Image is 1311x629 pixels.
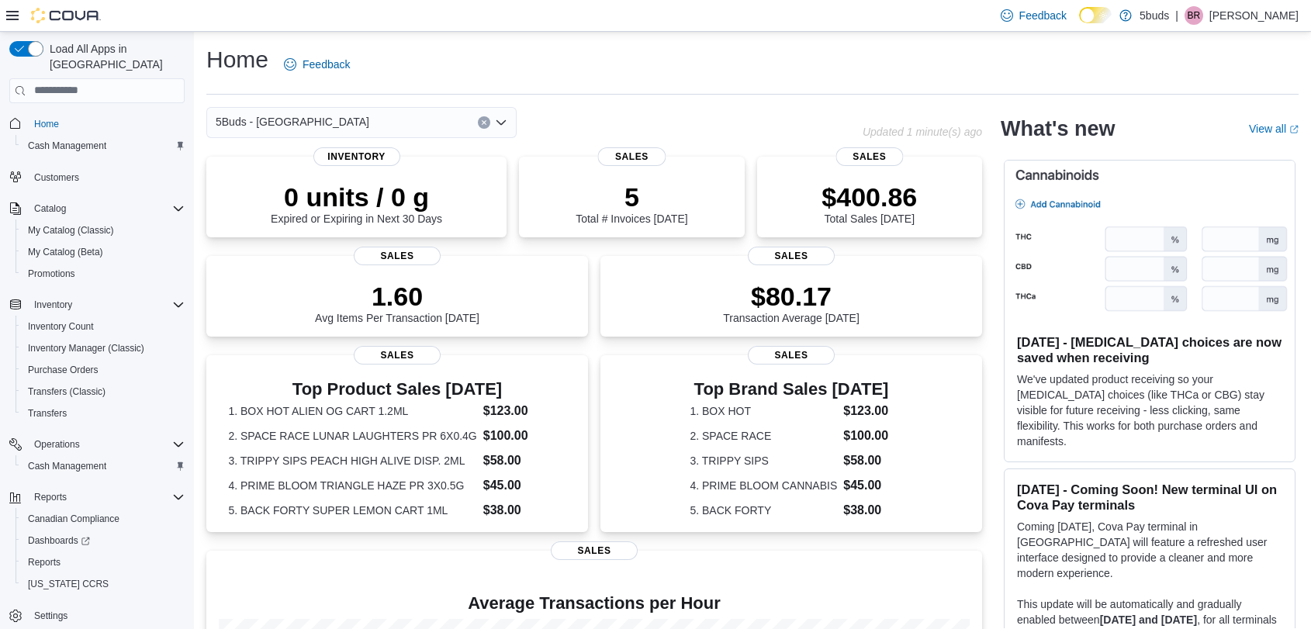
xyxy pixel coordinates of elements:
[22,361,185,379] span: Purchase Orders
[28,488,185,506] span: Reports
[22,137,185,155] span: Cash Management
[843,402,892,420] dd: $123.00
[28,199,185,218] span: Catalog
[16,403,191,424] button: Transfers
[22,404,185,423] span: Transfers
[28,140,106,152] span: Cash Management
[843,427,892,445] dd: $100.00
[1017,334,1282,365] h3: [DATE] - [MEDICAL_DATA] choices are now saved when receiving
[16,508,191,530] button: Canadian Compliance
[315,281,479,324] div: Avg Items Per Transaction [DATE]
[219,594,970,613] h4: Average Transactions per Hour
[598,147,666,166] span: Sales
[22,510,185,528] span: Canadian Compliance
[3,434,191,455] button: Operations
[34,491,67,503] span: Reports
[354,247,441,265] span: Sales
[16,316,191,337] button: Inventory Count
[22,361,105,379] a: Purchase Orders
[315,281,479,312] p: 1.60
[228,453,476,468] dt: 3. TRIPPY SIPS PEACH HIGH ALIVE DISP. 2ML
[28,268,75,280] span: Promotions
[3,294,191,316] button: Inventory
[835,147,903,166] span: Sales
[3,112,191,135] button: Home
[34,610,67,622] span: Settings
[1188,6,1201,25] span: BR
[28,534,90,547] span: Dashboards
[28,168,85,187] a: Customers
[483,476,566,495] dd: $45.00
[16,337,191,359] button: Inventory Manager (Classic)
[22,221,185,240] span: My Catalog (Classic)
[28,224,114,237] span: My Catalog (Classic)
[576,181,687,225] div: Total # Invoices [DATE]
[1017,519,1282,581] p: Coming [DATE], Cova Pay terminal in [GEOGRAPHIC_DATA] will feature a refreshed user interface des...
[551,541,638,560] span: Sales
[1289,125,1299,134] svg: External link
[3,486,191,508] button: Reports
[16,359,191,381] button: Purchase Orders
[3,166,191,188] button: Customers
[22,264,185,283] span: Promotions
[1017,482,1282,513] h3: [DATE] - Coming Soon! New terminal UI on Cova Pay terminals
[28,364,99,376] span: Purchase Orders
[206,44,268,75] h1: Home
[16,219,191,241] button: My Catalog (Classic)
[690,453,837,468] dt: 3. TRIPPY SIPS
[822,181,917,213] p: $400.86
[28,320,94,333] span: Inventory Count
[34,118,59,130] span: Home
[16,530,191,551] a: Dashboards
[16,381,191,403] button: Transfers (Classic)
[22,404,73,423] a: Transfers
[28,606,185,625] span: Settings
[34,299,72,311] span: Inventory
[1001,116,1115,141] h2: What's new
[723,281,860,312] p: $80.17
[483,451,566,470] dd: $58.00
[34,438,80,451] span: Operations
[28,435,185,454] span: Operations
[690,428,837,444] dt: 2. SPACE RACE
[28,199,72,218] button: Catalog
[748,247,835,265] span: Sales
[28,295,185,314] span: Inventory
[43,41,185,72] span: Load All Apps in [GEOGRAPHIC_DATA]
[16,573,191,595] button: [US_STATE] CCRS
[28,246,103,258] span: My Catalog (Beta)
[576,181,687,213] p: 5
[1017,372,1282,449] p: We've updated product receiving so your [MEDICAL_DATA] choices (like THCa or CBG) stay visible fo...
[1140,6,1169,25] p: 5buds
[1185,6,1203,25] div: Briannen Rubin
[228,478,476,493] dt: 4. PRIME BLOOM TRIANGLE HAZE PR 3X0.5G
[31,8,101,23] img: Cova
[843,501,892,520] dd: $38.00
[22,457,185,475] span: Cash Management
[16,241,191,263] button: My Catalog (Beta)
[28,488,73,506] button: Reports
[228,428,476,444] dt: 2. SPACE RACE LUNAR LAUGHTERS PR 6X0.4G
[303,57,350,72] span: Feedback
[690,403,837,419] dt: 1. BOX HOT
[22,243,185,261] span: My Catalog (Beta)
[843,476,892,495] dd: $45.00
[22,382,112,401] a: Transfers (Classic)
[22,339,185,358] span: Inventory Manager (Classic)
[1175,6,1178,25] p: |
[271,181,442,213] p: 0 units / 0 g
[28,460,106,472] span: Cash Management
[228,380,566,399] h3: Top Product Sales [DATE]
[22,317,100,336] a: Inventory Count
[271,181,442,225] div: Expired or Expiring in Next 30 Days
[22,382,185,401] span: Transfers (Classic)
[16,263,191,285] button: Promotions
[28,513,119,525] span: Canadian Compliance
[3,198,191,219] button: Catalog
[1249,123,1299,135] a: View allExternal link
[28,385,106,398] span: Transfers (Classic)
[483,402,566,420] dd: $123.00
[495,116,507,129] button: Open list of options
[22,457,112,475] a: Cash Management
[22,553,67,572] a: Reports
